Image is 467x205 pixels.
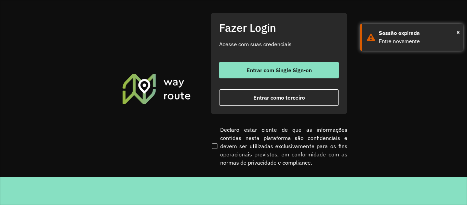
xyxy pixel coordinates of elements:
button: button [219,62,339,78]
span: × [456,27,460,37]
div: Entre novamente [379,37,458,46]
span: Entrar com Single Sign-on [246,67,312,73]
button: button [219,89,339,106]
h2: Fazer Login [219,21,339,34]
img: Roteirizador AmbevTech [121,73,192,104]
button: Close [456,27,460,37]
span: Entrar como terceiro [253,95,305,100]
div: Sessão expirada [379,29,458,37]
label: Declaro estar ciente de que as informações contidas nesta plataforma são confidenciais e devem se... [211,126,347,167]
p: Acesse com suas credenciais [219,40,339,48]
